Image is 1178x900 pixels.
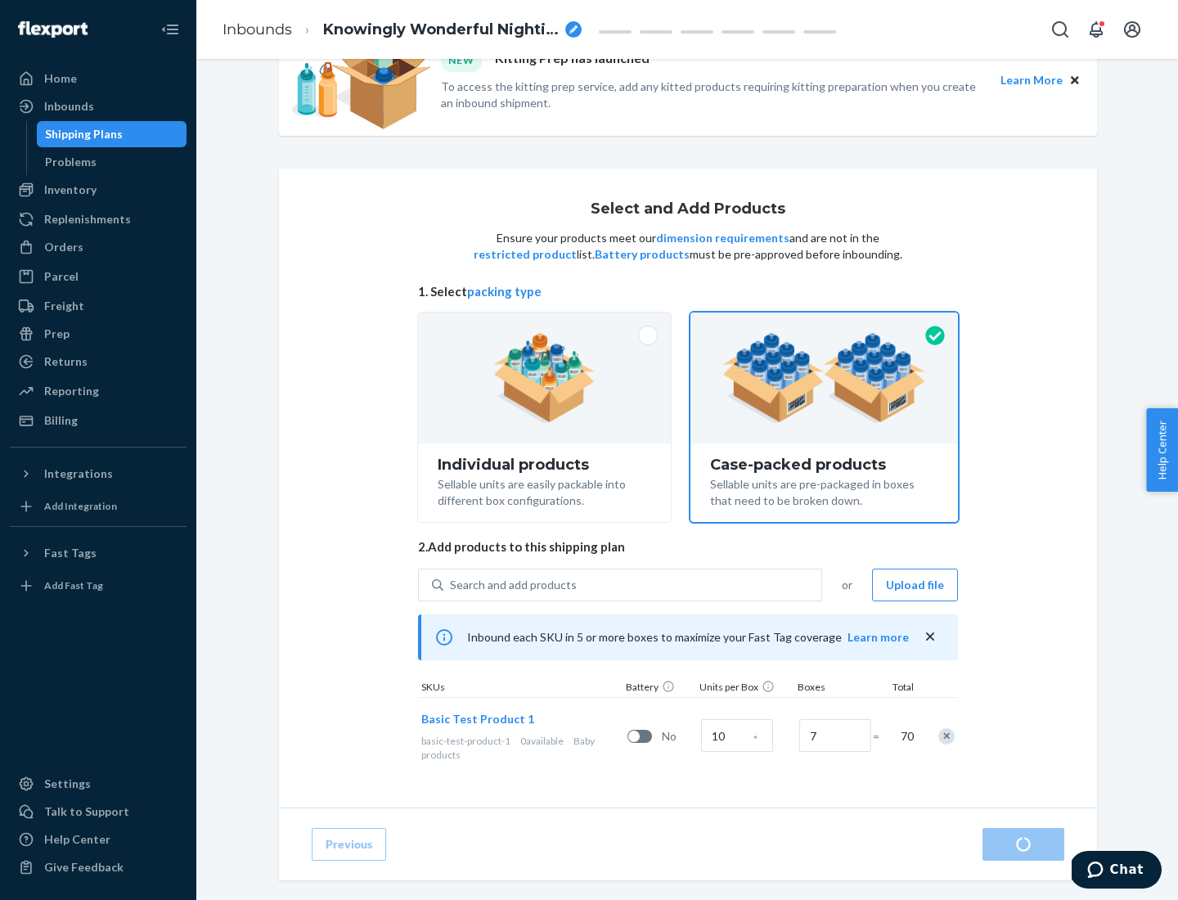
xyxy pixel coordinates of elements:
[44,383,99,399] div: Reporting
[44,326,70,342] div: Prep
[209,6,595,54] ol: breadcrumbs
[18,21,88,38] img: Flexport logo
[10,573,187,599] a: Add Fast Tag
[44,239,83,255] div: Orders
[10,854,187,880] button: Give Feedback
[10,93,187,119] a: Inbounds
[1116,13,1149,46] button: Open account menu
[10,293,187,319] a: Freight
[493,333,596,423] img: individual-pack.facf35554cb0f1810c75b2bd6df2d64e.png
[10,540,187,566] button: Fast Tags
[848,629,909,646] button: Learn more
[595,246,690,263] button: Battery products
[872,569,958,601] button: Upload file
[10,321,187,347] a: Prep
[441,49,482,71] div: NEW
[418,680,623,697] div: SKUs
[44,412,78,429] div: Billing
[938,728,955,745] div: Remove Item
[438,473,651,509] div: Sellable units are easily packable into different box configurations.
[10,177,187,203] a: Inventory
[154,13,187,46] button: Close Navigation
[44,182,97,198] div: Inventory
[10,771,187,797] a: Settings
[421,712,534,726] span: Basic Test Product 1
[897,728,914,745] span: 70
[623,680,696,697] div: Battery
[1146,408,1178,492] button: Help Center
[418,538,958,556] span: 2. Add products to this shipping plan
[842,577,852,593] span: or
[1080,13,1113,46] button: Open notifications
[37,121,187,147] a: Shipping Plans
[421,734,621,762] div: Baby products
[1044,13,1077,46] button: Open Search Box
[10,206,187,232] a: Replenishments
[472,230,904,263] p: Ensure your products meet our and are not in the list. must be pre-approved before inbounding.
[223,20,292,38] a: Inbounds
[701,719,773,752] input: Case Quantity
[1000,71,1063,89] button: Learn More
[421,711,534,727] button: Basic Test Product 1
[438,457,651,473] div: Individual products
[10,799,187,825] button: Talk to Support
[323,20,559,41] span: Knowingly Wonderful Nightingale
[44,268,79,285] div: Parcel
[10,378,187,404] a: Reporting
[799,719,871,752] input: Number of boxes
[44,776,91,792] div: Settings
[44,499,117,513] div: Add Integration
[10,234,187,260] a: Orders
[922,628,938,646] button: close
[450,577,577,593] div: Search and add products
[495,49,650,71] p: Kitting Prep has launched
[10,407,187,434] a: Billing
[44,298,84,314] div: Freight
[10,493,187,520] a: Add Integration
[591,201,785,218] h1: Select and Add Products
[10,263,187,290] a: Parcel
[10,461,187,487] button: Integrations
[10,826,187,853] a: Help Center
[418,614,958,660] div: Inbound each SKU in 5 or more boxes to maximize your Fast Tag coverage
[1072,851,1162,892] iframe: Opens a widget where you can chat to one of our agents
[873,728,889,745] span: =
[441,79,986,111] p: To access the kitting prep service, add any kitted products requiring kitting preparation when yo...
[1066,71,1084,89] button: Close
[421,735,510,747] span: basic-test-product-1
[710,457,938,473] div: Case-packed products
[474,246,577,263] button: restricted product
[45,154,97,170] div: Problems
[44,859,124,875] div: Give Feedback
[418,283,958,300] span: 1. Select
[794,680,876,697] div: Boxes
[44,211,131,227] div: Replenishments
[44,578,103,592] div: Add Fast Tag
[312,828,386,861] button: Previous
[44,70,77,87] div: Home
[662,728,695,745] span: No
[44,98,94,115] div: Inbounds
[696,680,794,697] div: Units per Box
[520,735,564,747] span: 0 available
[710,473,938,509] div: Sellable units are pre-packaged in boxes that need to be broken down.
[467,283,542,300] button: packing type
[10,65,187,92] a: Home
[876,680,917,697] div: Total
[45,126,123,142] div: Shipping Plans
[37,149,187,175] a: Problems
[44,831,110,848] div: Help Center
[44,353,88,370] div: Returns
[10,349,187,375] a: Returns
[44,803,129,820] div: Talk to Support
[656,230,789,246] button: dimension requirements
[44,545,97,561] div: Fast Tags
[722,333,926,423] img: case-pack.59cecea509d18c883b923b81aeac6d0b.png
[44,466,113,482] div: Integrations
